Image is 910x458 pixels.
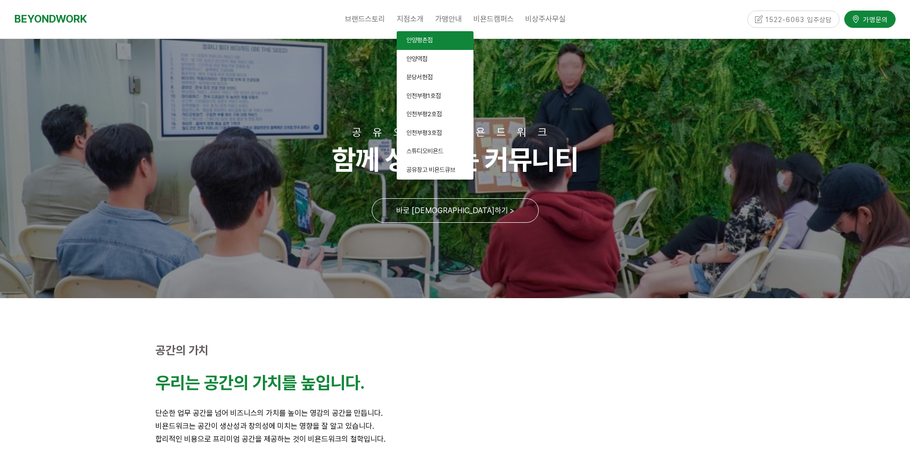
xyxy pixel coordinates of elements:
span: 비욘드캠퍼스 [473,14,514,24]
a: 인천부평3호점 [397,124,473,143]
p: 단순한 업무 공간을 넘어 비즈니스의 가치를 높이는 영감의 공간을 만듭니다. [155,407,755,420]
a: 가맹문의 [844,11,896,27]
a: 스튜디오비욘드 [397,142,473,161]
span: 인천부평3호점 [406,129,442,136]
span: 가맹안내 [435,14,462,24]
strong: 우리는 공간의 가치를 높입니다. [155,373,365,393]
a: 지점소개 [391,7,429,31]
strong: 공간의 가치 [155,343,209,357]
a: 비욘드캠퍼스 [468,7,520,31]
span: 인천부평2호점 [406,110,442,118]
a: 분당서현점 [397,68,473,87]
a: BEYONDWORK [14,10,87,28]
a: 브랜드스토리 [339,7,391,31]
span: 스튜디오비욘드 [406,147,443,155]
p: 합리적인 비용으로 프리미엄 공간을 제공하는 것이 비욘드워크의 철학입니다. [155,433,755,446]
span: 인천부평1호점 [406,92,441,99]
span: 분당서현점 [406,73,433,81]
a: 인천부평1호점 [397,87,473,106]
span: 브랜드스토리 [345,14,385,24]
a: 안양역점 [397,50,473,69]
span: 지점소개 [397,14,424,24]
p: 비욘드워크는 공간이 생산성과 창의성에 미치는 영향을 잘 알고 있습니다. [155,420,755,433]
span: 공유창고 비욘드큐브 [406,166,455,173]
span: 안양평촌점 [406,36,433,44]
a: 안양평촌점 [397,31,473,50]
a: 가맹안내 [429,7,468,31]
a: 공유창고 비욘드큐브 [397,161,473,180]
span: 비상주사무실 [525,14,566,24]
a: 인천부평2호점 [397,105,473,124]
a: 비상주사무실 [520,7,571,31]
span: 가맹문의 [860,14,888,24]
span: 안양역점 [406,55,427,62]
